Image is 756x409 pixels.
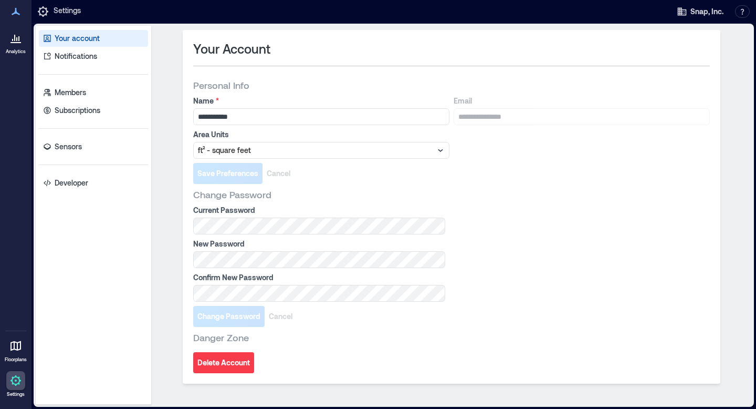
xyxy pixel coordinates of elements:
span: Change Password [197,311,260,322]
label: Name [193,96,447,106]
p: Members [55,87,86,98]
span: Danger Zone [193,331,249,344]
span: Your Account [193,40,270,57]
span: Save Preferences [197,168,258,179]
span: Personal Info [193,79,249,91]
p: Sensors [55,141,82,152]
button: Delete Account [193,352,254,373]
a: Settings [3,368,28,401]
span: Cancel [267,168,290,179]
a: Your account [39,30,148,47]
p: Notifications [55,51,97,62]
label: Confirm New Password [193,272,443,283]
p: Subscriptions [55,105,100,116]
a: Sensors [39,138,148,155]
p: Developer [55,178,88,188]
label: New Password [193,239,443,249]
span: Snap, Inc. [690,6,723,17]
p: Settings [7,391,25,397]
p: Your account [55,33,100,44]
span: Cancel [269,311,292,322]
span: Delete Account [197,357,250,368]
label: Email [454,96,708,106]
a: Analytics [3,25,29,58]
button: Cancel [265,306,297,327]
a: Notifications [39,48,148,65]
p: Analytics [6,48,26,55]
a: Developer [39,175,148,191]
button: Snap, Inc. [674,3,727,20]
p: Settings [54,5,81,18]
p: Floorplans [5,356,27,363]
button: Save Preferences [193,163,262,184]
a: Members [39,84,148,101]
button: Change Password [193,306,265,327]
a: Floorplans [2,333,30,366]
label: Area Units [193,129,447,140]
span: Change Password [193,188,271,201]
a: Subscriptions [39,102,148,119]
label: Current Password [193,205,443,216]
button: Cancel [262,163,295,184]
